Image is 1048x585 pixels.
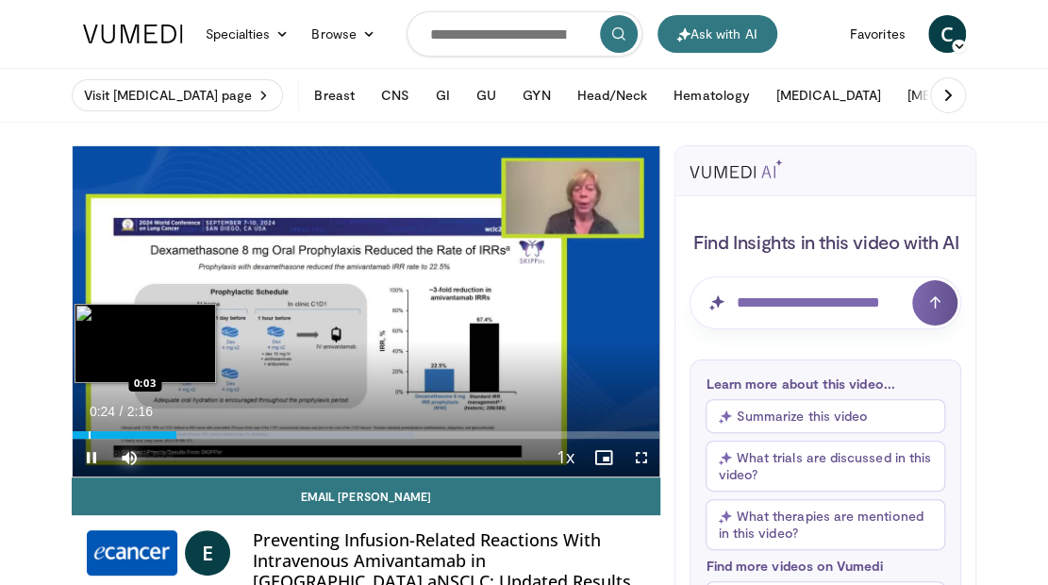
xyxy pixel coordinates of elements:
button: Pause [73,439,110,476]
span: / [120,404,124,419]
img: ecancer [87,530,177,576]
span: 0:24 [90,404,115,419]
button: Summarize this video [706,399,945,433]
span: 2:16 [127,404,153,419]
button: Hematology [662,76,761,114]
button: Head/Neck [565,76,658,114]
h4: Find Insights in this video with AI [690,229,961,254]
a: Specialties [194,15,301,53]
button: Enable picture-in-picture mode [584,439,622,476]
p: Learn more about this video... [706,376,945,392]
div: Progress Bar [73,431,660,439]
img: vumedi-ai-logo.svg [690,159,782,178]
a: Browse [300,15,387,53]
button: GU [465,76,507,114]
img: VuMedi Logo [83,25,183,43]
video-js: Video Player [73,146,660,476]
button: What therapies are mentioned in this video? [706,499,945,550]
button: [MEDICAL_DATA] [765,76,892,114]
input: Search topics, interventions [407,11,642,57]
a: Email [PERSON_NAME] [72,477,661,515]
button: Mute [110,439,148,476]
img: image.jpeg [75,304,216,383]
button: Fullscreen [622,439,659,476]
button: GI [424,76,461,114]
a: C [928,15,966,53]
a: E [185,530,230,576]
button: Playback Rate [546,439,584,476]
input: Question for AI [690,276,961,329]
button: What trials are discussed in this video? [706,441,945,492]
button: [MEDICAL_DATA] [896,76,1023,114]
button: GYN [511,76,561,114]
button: Ask with AI [657,15,777,53]
p: Find more videos on Vumedi [706,558,945,574]
button: Breast [303,76,365,114]
button: CNS [370,76,421,114]
a: Visit [MEDICAL_DATA] page [72,79,284,111]
a: Favorites [839,15,917,53]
